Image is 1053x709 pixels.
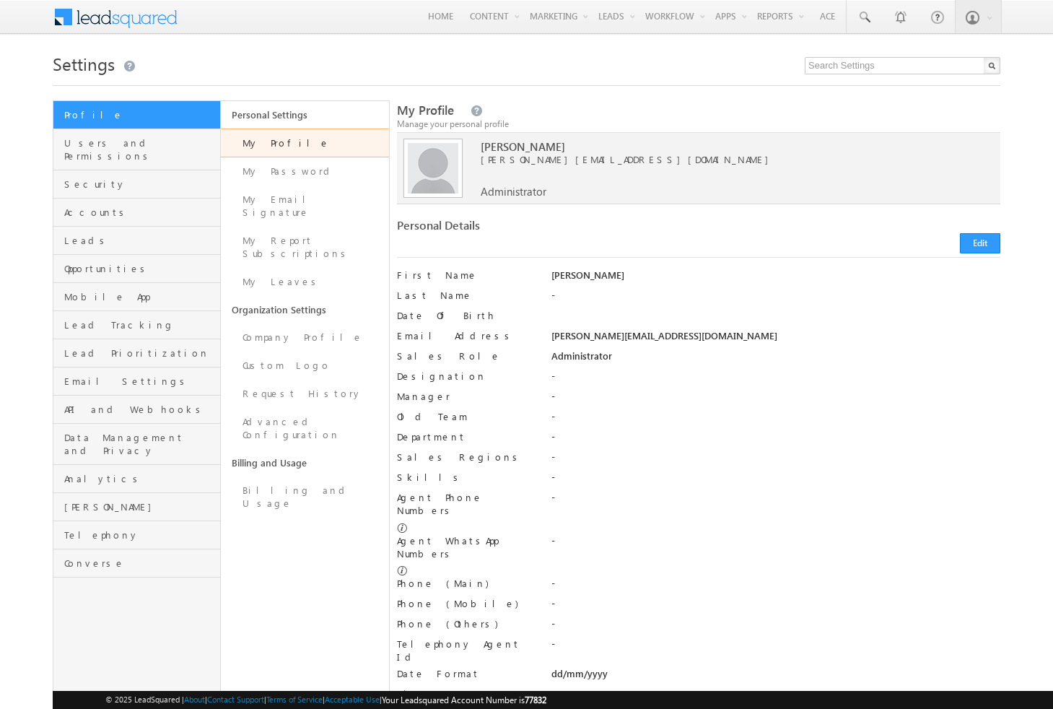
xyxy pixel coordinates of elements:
div: - [551,471,1000,491]
label: Date Format [397,667,536,680]
div: - [551,410,1000,430]
span: Opportunities [64,262,217,275]
span: Telephony [64,529,217,541]
a: Profile [53,101,220,129]
label: Phone (Mobile) [397,597,518,610]
div: - [551,430,1000,451]
span: API and Webhooks [64,403,217,416]
label: Sales Regions [397,451,536,464]
div: - [551,390,1000,410]
div: - [551,617,1000,638]
a: Email Settings [53,367,220,396]
a: Converse [53,549,220,578]
span: [PERSON_NAME][EMAIL_ADDRESS][DOMAIN_NAME] [481,153,964,166]
span: Email Settings [64,375,217,388]
a: My Profile [221,129,388,157]
a: API and Webhooks [53,396,220,424]
span: Administrator [481,185,546,198]
span: 77832 [525,695,546,705]
span: [PERSON_NAME] [481,140,964,153]
span: Leads [64,234,217,247]
a: Opportunities [53,255,220,283]
a: Lead Tracking [53,311,220,339]
label: First Name [397,269,536,282]
div: [PERSON_NAME] [551,269,1000,289]
div: Manage your personal profile [397,118,1000,131]
span: Lead Prioritization [64,347,217,360]
a: Billing and Usage [221,477,388,518]
a: Request History [221,380,388,408]
a: My Report Subscriptions [221,227,388,268]
span: Profile [64,108,217,121]
a: [PERSON_NAME] [53,493,220,521]
a: Data Management and Privacy [53,424,220,465]
label: Designation [397,370,536,383]
a: Advanced Configuration [221,408,388,449]
div: - [551,534,1000,554]
div: - [551,451,1000,471]
a: Lead Prioritization [53,339,220,367]
label: Phone (Main) [397,577,536,590]
div: - [551,638,1000,658]
a: My Leaves [221,268,388,296]
div: - [551,577,1000,597]
span: Converse [64,557,217,570]
span: Accounts [64,206,217,219]
span: Settings [53,52,115,75]
a: Company Profile [221,323,388,352]
span: My Profile [397,102,454,118]
label: Agent Phone Numbers [397,491,536,517]
span: Security [64,178,217,191]
a: Personal Settings [221,101,388,129]
div: - [551,597,1000,617]
div: (GMT+05:30) [GEOGRAPHIC_DATA], [GEOGRAPHIC_DATA], [GEOGRAPHIC_DATA], [GEOGRAPHIC_DATA] [551,687,1000,708]
a: Billing and Usage [221,449,388,477]
span: Lead Tracking [64,318,217,331]
button: Edit [960,233,1000,253]
label: Skills [397,471,536,484]
label: Department [397,430,536,443]
a: Analytics [53,465,220,493]
a: Contact Support [207,695,264,704]
label: Manager [397,390,536,403]
span: Users and Permissions [64,136,217,162]
a: Custom Logo [221,352,388,380]
label: Phone (Others) [397,617,536,630]
div: Personal Details [397,219,691,239]
input: Search Settings [805,57,1000,74]
div: - [551,370,1000,390]
div: - [551,491,1000,511]
a: About [184,695,205,704]
div: Administrator [551,349,1000,370]
span: © 2025 LeadSquared | | | | | [105,693,546,707]
label: Time Zone [397,687,536,700]
a: Accounts [53,199,220,227]
a: Telephony [53,521,220,549]
span: Your Leadsquared Account Number is [382,695,546,705]
label: Date Of Birth [397,309,536,322]
span: Mobile App [64,290,217,303]
span: Analytics [64,472,217,485]
label: Last Name [397,289,536,302]
a: Acceptable Use [325,695,380,704]
a: Terms of Service [266,695,323,704]
a: My Password [221,157,388,186]
div: [PERSON_NAME][EMAIL_ADDRESS][DOMAIN_NAME] [551,329,1000,349]
a: Mobile App [53,283,220,311]
label: Old Team [397,410,536,423]
a: My Email Signature [221,186,388,227]
label: Agent WhatsApp Numbers [397,534,536,560]
label: Telephony Agent Id [397,638,536,664]
a: Organization Settings [221,296,388,323]
label: Email Address [397,329,536,342]
div: - [551,289,1000,309]
a: Security [53,170,220,199]
a: Users and Permissions [53,129,220,170]
span: Data Management and Privacy [64,431,217,457]
span: [PERSON_NAME] [64,500,217,513]
label: Sales Role [397,349,536,362]
div: dd/mm/yyyy [551,667,1000,687]
a: Leads [53,227,220,255]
